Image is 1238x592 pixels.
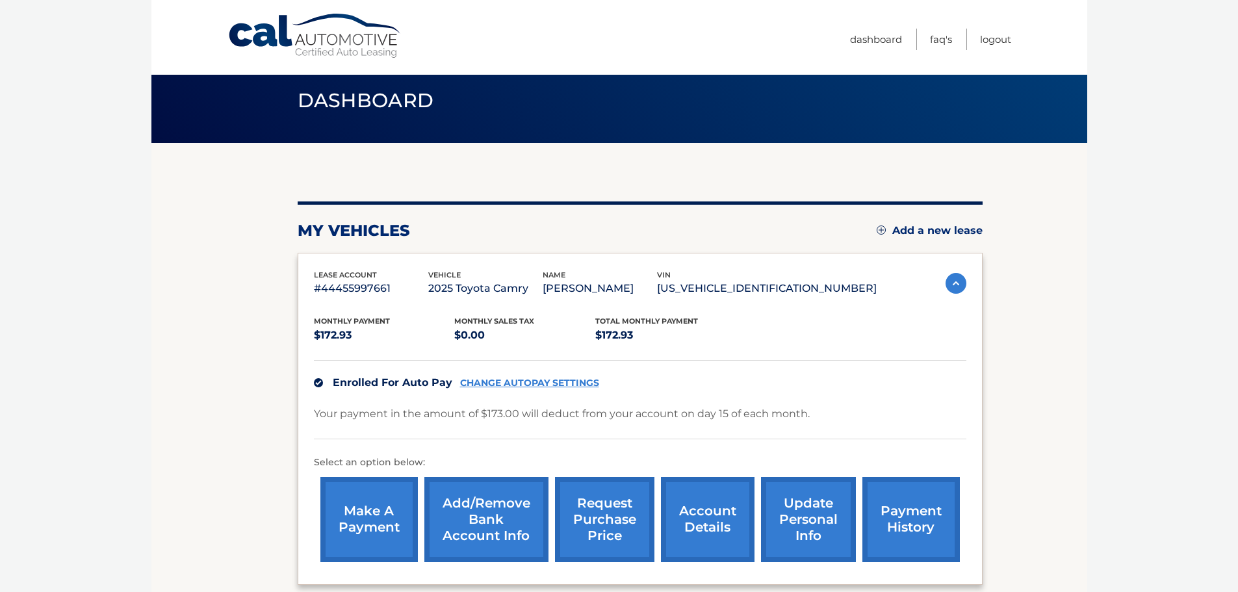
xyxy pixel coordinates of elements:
a: Dashboard [850,29,902,50]
a: payment history [862,477,960,562]
a: request purchase price [555,477,654,562]
a: Cal Automotive [227,13,403,59]
a: Add/Remove bank account info [424,477,548,562]
a: Logout [980,29,1011,50]
a: update personal info [761,477,856,562]
p: 2025 Toyota Camry [428,279,543,298]
span: Monthly sales Tax [454,316,534,326]
p: $172.93 [595,326,736,344]
img: accordion-active.svg [946,273,966,294]
span: lease account [314,270,377,279]
img: add.svg [877,225,886,235]
span: vin [657,270,671,279]
span: Enrolled For Auto Pay [333,376,452,389]
p: Select an option below: [314,455,966,470]
h2: my vehicles [298,221,410,240]
span: name [543,270,565,279]
span: Monthly Payment [314,316,390,326]
a: FAQ's [930,29,952,50]
p: $172.93 [314,326,455,344]
p: $0.00 [454,326,595,344]
img: check.svg [314,378,323,387]
span: Total Monthly Payment [595,316,698,326]
p: Your payment in the amount of $173.00 will deduct from your account on day 15 of each month. [314,405,810,423]
p: [PERSON_NAME] [543,279,657,298]
a: CHANGE AUTOPAY SETTINGS [460,378,599,389]
span: Dashboard [298,88,434,112]
p: #44455997661 [314,279,428,298]
span: vehicle [428,270,461,279]
a: account details [661,477,754,562]
p: [US_VEHICLE_IDENTIFICATION_NUMBER] [657,279,877,298]
a: Add a new lease [877,224,983,237]
a: make a payment [320,477,418,562]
